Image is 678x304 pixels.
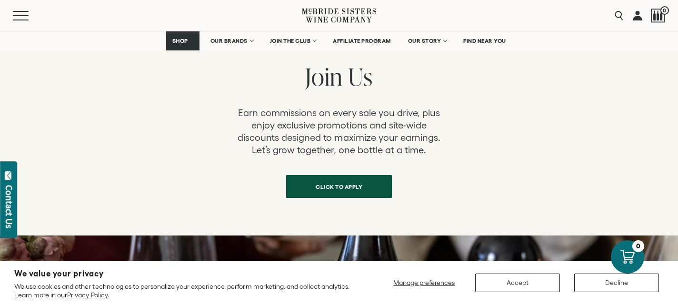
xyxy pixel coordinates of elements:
[14,270,355,278] h2: We value your privacy
[408,38,441,44] span: OUR STORY
[299,177,379,196] span: click to apply
[270,38,311,44] span: JOIN THE CLUB
[210,38,248,44] span: OUR BRANDS
[4,185,14,228] div: Contact Us
[264,31,322,50] a: JOIN THE CLUB
[348,60,373,93] span: Us
[393,279,455,286] span: Manage preferences
[232,107,446,156] p: Earn commissions on every sale you drive, plus enjoy exclusive promotions and site-wide discounts...
[166,31,199,50] a: SHOP
[402,31,453,50] a: OUR STORY
[632,240,644,252] div: 0
[14,282,355,299] p: We use cookies and other technologies to personalize your experience, perform marketing, and coll...
[574,274,659,292] button: Decline
[204,31,259,50] a: OUR BRANDS
[463,38,506,44] span: FIND NEAR YOU
[475,274,560,292] button: Accept
[457,31,512,50] a: FIND NEAR YOU
[388,274,461,292] button: Manage preferences
[660,6,669,15] span: 0
[13,11,47,20] button: Mobile Menu Trigger
[67,291,109,299] a: Privacy Policy.
[172,38,189,44] span: SHOP
[333,38,391,44] span: AFFILIATE PROGRAM
[327,31,397,50] a: AFFILIATE PROGRAM
[286,175,392,198] a: click to apply
[305,60,343,93] span: Join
